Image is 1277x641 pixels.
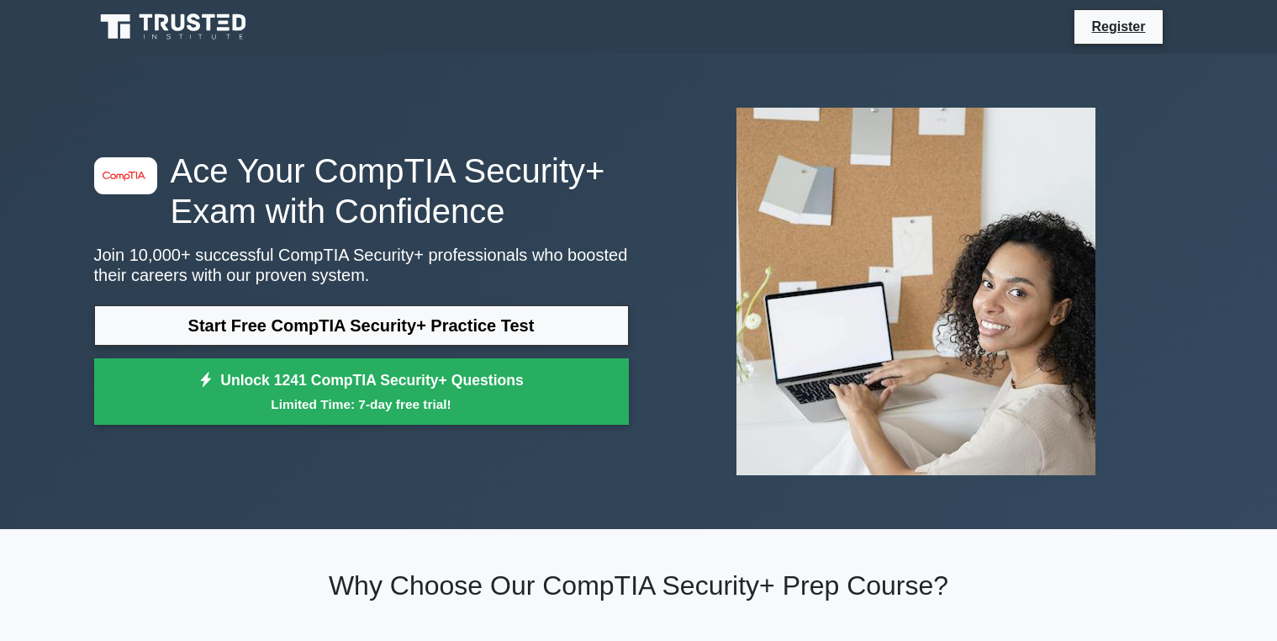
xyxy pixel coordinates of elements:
[94,305,629,346] a: Start Free CompTIA Security+ Practice Test
[115,395,608,414] small: Limited Time: 7-day free trial!
[94,245,629,285] p: Join 10,000+ successful CompTIA Security+ professionals who boosted their careers with our proven...
[1081,16,1155,37] a: Register
[94,569,1184,601] h2: Why Choose Our CompTIA Security+ Prep Course?
[94,151,629,231] h1: Ace Your CompTIA Security+ Exam with Confidence
[94,358,629,426] a: Unlock 1241 CompTIA Security+ QuestionsLimited Time: 7-day free trial!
